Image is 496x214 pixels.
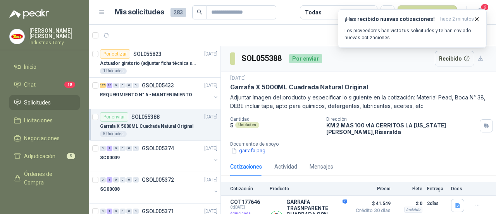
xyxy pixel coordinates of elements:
[344,16,437,23] h3: ¡Has recibido nuevas cotizaciones!
[126,146,132,151] div: 0
[131,114,160,120] p: SOL055388
[24,134,60,143] span: Negociaciones
[326,122,477,135] p: KM 2 MAS 100 vIA CERRITOS LA [US_STATE] [PERSON_NAME] , Risaralda
[204,145,217,152] p: [DATE]
[9,9,49,19] img: Logo peakr
[230,205,265,210] span: C: [DATE]
[120,146,126,151] div: 0
[142,177,174,183] p: GSOL005372
[113,146,119,151] div: 0
[24,152,55,160] span: Adjudicación
[24,116,53,125] span: Licitaciones
[204,113,217,121] p: [DATE]
[29,28,80,39] p: [PERSON_NAME] [PERSON_NAME]
[9,77,80,92] a: Chat10
[142,83,174,88] p: GSOL005433
[107,177,112,183] div: 1
[230,83,368,91] p: Garrafa X 5000ML Cuadrada Natural Original
[230,122,234,129] p: 5
[100,81,219,106] a: 175 13 0 0 0 0 GSOL005433[DATE] REQUERIMIENTO N° 6 - MANTENIMIENTO
[100,83,106,88] div: 175
[113,177,119,183] div: 0
[352,186,391,191] p: Precio
[230,186,265,191] p: Cotización
[270,186,347,191] p: Producto
[100,91,192,99] p: REQUERIMIENTO N° 6 - MANTENIMIENTO
[204,50,217,58] p: [DATE]
[100,154,120,162] p: SC00009
[100,209,106,214] div: 0
[305,8,321,17] div: Todas
[230,75,246,82] p: [DATE]
[204,176,217,184] p: [DATE]
[170,8,186,17] span: 283
[126,209,132,214] div: 0
[9,95,80,110] a: Solicitudes
[427,199,446,208] p: 2 días
[9,113,80,128] a: Licitaciones
[230,147,266,155] button: garrafa.png
[9,131,80,146] a: Negociaciones
[9,59,80,74] a: Inicio
[29,40,80,45] p: Industrias Tomy
[120,83,126,88] div: 0
[352,199,391,208] span: $ 41.549
[126,177,132,183] div: 0
[133,51,162,57] p: SOL055823
[10,29,24,44] img: Company Logo
[338,9,487,48] button: ¡Has recibido nuevas cotizaciones!hace 2 minutos Los proveedores han visto tus solicitudes y te h...
[9,149,80,164] a: Adjudicación5
[100,60,196,67] p: Actuador giratorio (adjuntar ficha técnica si es diferente a festo)
[235,122,259,128] div: Unidades
[142,209,174,214] p: GSOL005371
[133,177,139,183] div: 0
[24,63,36,71] span: Inicio
[126,83,132,88] div: 0
[435,51,475,66] button: Recibido
[230,117,320,122] p: Cantidad
[344,27,480,41] p: Los proveedores han visto tus solicitudes y te han enviado nuevas cotizaciones.
[204,82,217,89] p: [DATE]
[473,5,487,19] button: 6
[230,93,487,110] p: Adjuntar Imagen del producto y especificar lo siguiente en la cotización: Material Pead, Boca N° ...
[24,170,72,187] span: Órdenes de Compra
[100,144,219,169] a: 0 1 0 0 0 0 GSOL005374[DATE] SC00009
[100,131,127,137] div: 5 Unidades
[89,46,220,78] a: Por cotizarSOL055823[DATE] Actuador giratorio (adjuntar ficha técnica si es diferente a festo)1 U...
[113,83,119,88] div: 0
[100,112,128,122] div: Por enviar
[120,209,126,214] div: 0
[89,109,220,141] a: Por enviarSOL055388[DATE] Garrafa X 5000ML Cuadrada Natural Original5 Unidades
[9,193,80,208] a: Remisiones
[24,80,36,89] span: Chat
[120,177,126,183] div: 0
[100,175,219,200] a: 0 1 0 0 0 0 GSOL005372[DATE] SC00008
[100,123,193,130] p: Garrafa X 5000ML Cuadrada Natural Original
[289,54,322,63] div: Por enviar
[427,186,446,191] p: Entrega
[133,146,139,151] div: 0
[100,177,106,183] div: 0
[100,68,127,74] div: 1 Unidades
[100,49,130,59] div: Por cotizar
[404,207,422,213] div: Incluido
[107,146,112,151] div: 1
[67,153,75,159] span: 5
[100,186,120,193] p: SC00008
[9,167,80,190] a: Órdenes de Compra
[395,186,422,191] p: Flete
[24,98,51,107] span: Solicitudes
[115,7,164,18] h1: Mis solicitudes
[230,199,265,205] p: COT177646
[451,186,467,191] p: Docs
[230,141,493,147] p: Documentos de apoyo
[440,16,474,23] span: hace 2 minutos
[107,83,112,88] div: 13
[480,3,489,11] span: 6
[107,209,112,214] div: 1
[64,82,75,88] span: 10
[326,117,477,122] p: Dirección
[241,52,283,64] h3: SOL055388
[100,146,106,151] div: 0
[310,162,333,171] div: Mensajes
